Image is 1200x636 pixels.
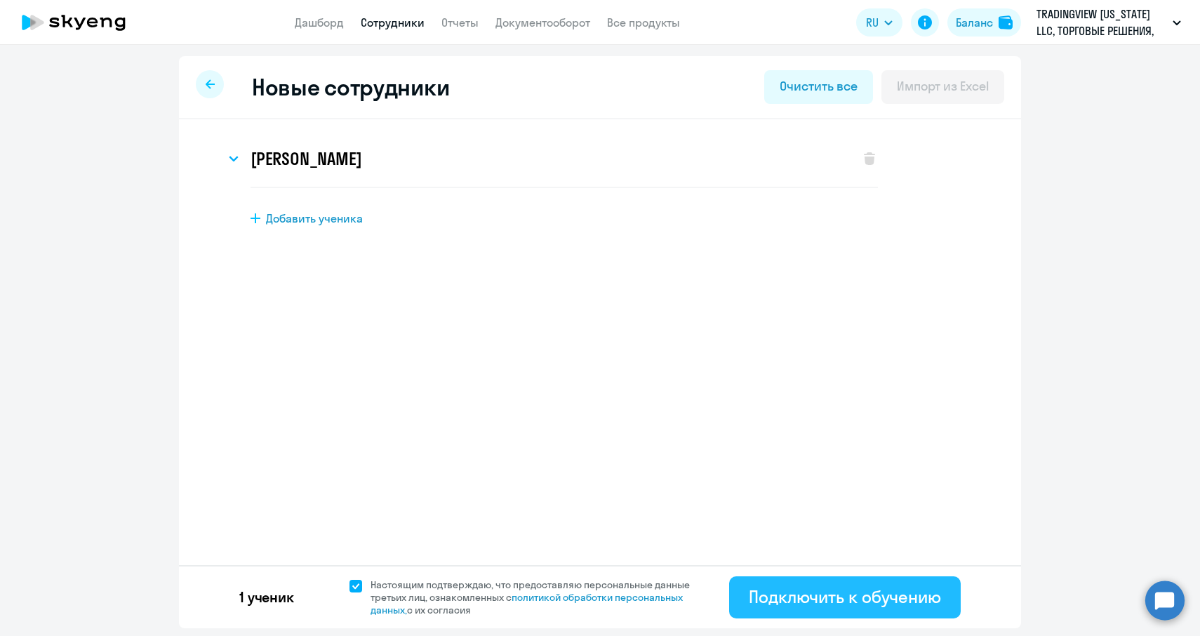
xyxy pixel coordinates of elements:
[295,15,344,29] a: Дашборд
[1029,6,1188,39] button: TRADINGVIEW [US_STATE] LLC, ТОРГОВЫЕ РЕШЕНИЯ, ООО
[897,77,989,95] div: Импорт из Excel
[371,578,707,616] span: Настоящим подтверждаю, что предоставляю персональные данные третьих лиц, ознакомленных с с их сог...
[881,70,1004,104] button: Импорт из Excel
[239,588,294,607] p: 1 ученик
[947,8,1021,37] button: Балансbalance
[866,14,879,31] span: RU
[780,77,857,95] div: Очистить все
[856,8,902,37] button: RU
[999,15,1013,29] img: balance
[764,70,872,104] button: Очистить все
[251,147,361,170] h3: [PERSON_NAME]
[252,73,449,101] h2: Новые сотрудники
[729,576,961,618] button: Подключить к обучению
[607,15,680,29] a: Все продукты
[266,211,363,226] span: Добавить ученика
[749,585,941,608] div: Подключить к обучению
[495,15,590,29] a: Документооборот
[361,15,425,29] a: Сотрудники
[441,15,479,29] a: Отчеты
[956,14,993,31] div: Баланс
[371,591,683,616] a: политикой обработки персональных данных,
[1036,6,1167,39] p: TRADINGVIEW [US_STATE] LLC, ТОРГОВЫЕ РЕШЕНИЯ, ООО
